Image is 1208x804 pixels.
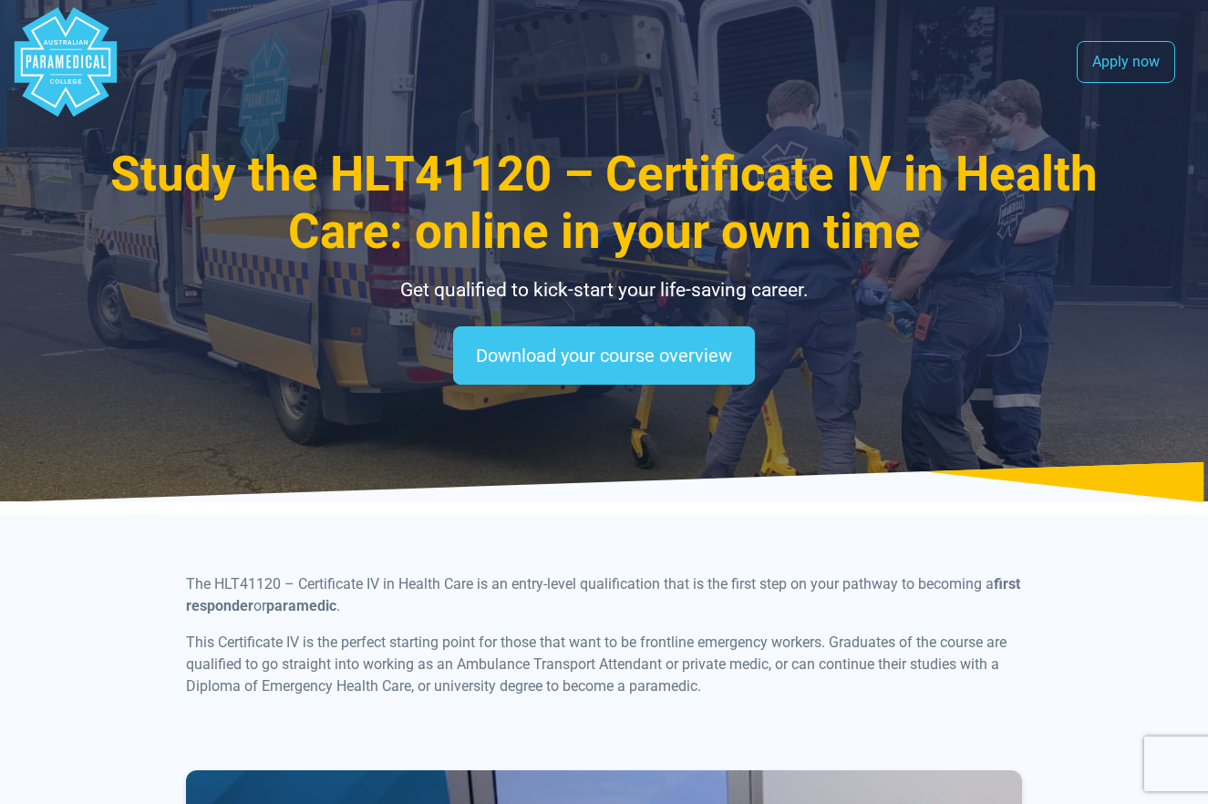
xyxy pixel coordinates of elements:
[11,7,120,117] div: Australian Paramedical College
[453,326,755,385] a: Download your course overview
[266,597,336,614] b: paramedic
[110,146,1098,260] span: Study the HLT41120 – Certificate IV in Health Care: online in your own time
[186,575,994,593] span: The HLT41120 – Certificate IV in Health Care is an entry-level qualification that is the first st...
[186,575,1020,614] b: first responder
[186,634,1007,695] span: This Certificate IV is the perfect starting point for those that want to be frontline emergency w...
[400,279,809,301] span: Get qualified to kick-start your life-saving career.
[336,597,340,614] span: .
[253,597,266,614] span: or
[1077,41,1175,83] a: Apply now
